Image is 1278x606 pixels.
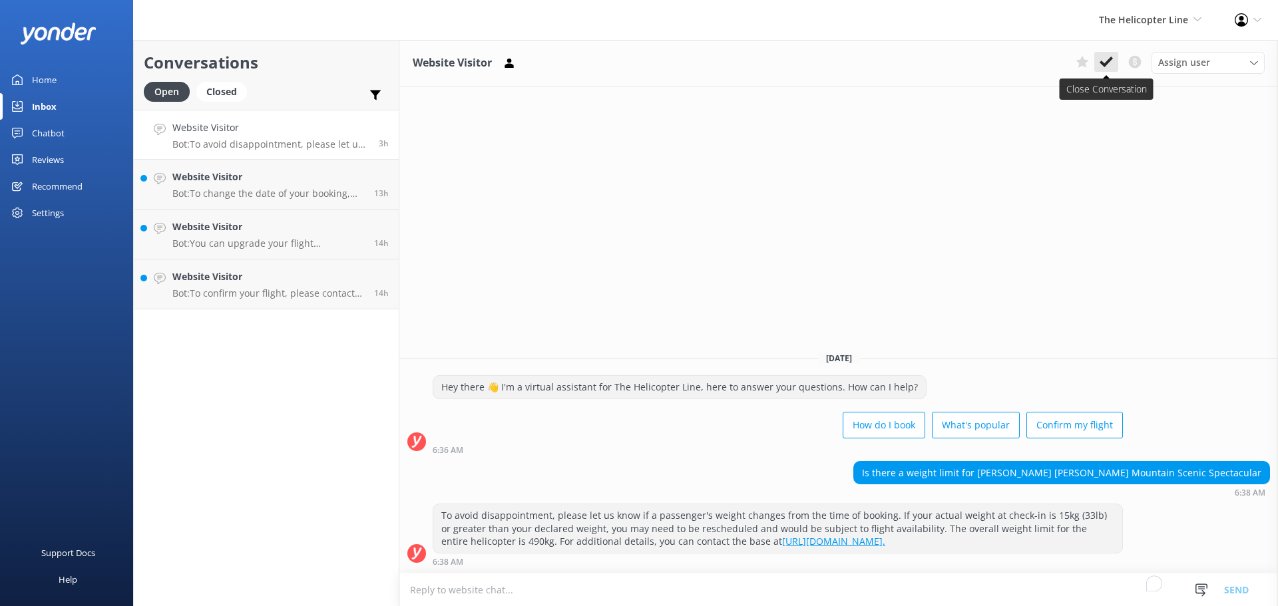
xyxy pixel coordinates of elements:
a: Website VisitorBot:To avoid disappointment, please let us know if a passenger's weight changes fr... [134,110,399,160]
div: Is there a weight limit for [PERSON_NAME] [PERSON_NAME] Mountain Scenic Spectacular [854,462,1269,484]
span: [DATE] [818,353,860,364]
a: Closed [196,84,254,98]
div: Home [32,67,57,93]
p: Bot: To avoid disappointment, please let us know if a passenger's weight changes from the time of... [172,138,369,150]
div: To avoid disappointment, please let us know if a passenger's weight changes from the time of book... [433,504,1122,553]
strong: 6:36 AM [433,446,463,454]
div: Hey there 👋 I'm a virtual assistant for The Helicopter Line, here to answer your questions. How c... [433,376,926,398]
span: Oct 12 2025 06:38am (UTC +13:00) Pacific/Auckland [379,138,389,149]
div: Support Docs [41,539,95,566]
a: Open [144,84,196,98]
div: Reviews [32,146,64,173]
span: Assign user [1158,55,1210,70]
h2: Conversations [144,50,389,75]
div: Oct 12 2025 06:38am (UTC +13:00) Pacific/Auckland [853,488,1270,497]
button: What's popular [932,412,1020,438]
button: Confirm my flight [1026,412,1123,438]
a: Website VisitorBot:To confirm your flight, please contact the appropriate base: - [GEOGRAPHIC_DAT... [134,259,399,309]
span: The Helicopter Line [1099,13,1188,26]
div: Oct 12 2025 06:38am (UTC +13:00) Pacific/Auckland [433,557,1123,566]
span: Oct 11 2025 08:31pm (UTC +13:00) Pacific/Auckland [374,188,389,199]
a: Website VisitorBot:You can upgrade your flight depending on availability and weather. To make any... [134,210,399,259]
div: Chatbot [32,120,65,146]
p: Bot: To confirm your flight, please contact the appropriate base: - [GEOGRAPHIC_DATA]: [EMAIL_ADD... [172,287,364,299]
div: Settings [32,200,64,226]
div: Closed [196,82,247,102]
div: Open [144,82,190,102]
a: Website VisitorBot:To change the date of your booking, please contact the relevant base. Note tha... [134,160,399,210]
h4: Website Visitor [172,170,364,184]
img: yonder-white-logo.png [20,23,97,45]
button: How do I book [843,412,925,438]
span: Oct 11 2025 07:56pm (UTC +13:00) Pacific/Auckland [374,237,389,249]
div: Inbox [32,93,57,120]
h4: Website Visitor [172,269,364,284]
p: Bot: You can upgrade your flight depending on availability and weather. To make any changes to yo... [172,237,364,249]
a: [URL][DOMAIN_NAME]. [782,535,885,547]
strong: 6:38 AM [1235,489,1265,497]
h4: Website Visitor [172,120,369,135]
div: Assign User [1152,52,1265,73]
div: Help [59,566,77,593]
span: Oct 11 2025 07:26pm (UTC +13:00) Pacific/Auckland [374,287,389,299]
strong: 6:38 AM [433,558,463,566]
h4: Website Visitor [172,220,364,234]
h3: Website Visitor [413,55,492,72]
div: Oct 12 2025 06:36am (UTC +13:00) Pacific/Auckland [433,445,1123,454]
div: Recommend [32,173,83,200]
textarea: To enrich screen reader interactions, please activate Accessibility in Grammarly extension settings [399,573,1278,606]
p: Bot: To change the date of your booking, please contact the relevant base. Note that no refund wi... [172,188,364,200]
